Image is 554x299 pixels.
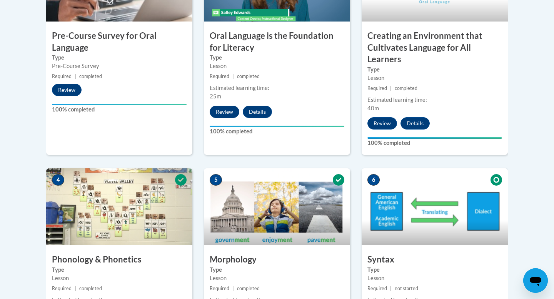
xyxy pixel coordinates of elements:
span: 40m [367,105,379,111]
span: Required [210,73,229,79]
button: Review [210,106,239,118]
span: | [232,73,234,79]
span: completed [237,73,260,79]
div: Lesson [367,274,502,282]
label: Type [367,65,502,74]
img: Course Image [362,168,508,245]
button: Details [400,117,430,130]
img: Course Image [204,168,350,245]
label: Type [52,53,187,62]
span: Required [210,286,229,291]
span: 25m [210,93,221,100]
span: | [390,286,392,291]
span: Required [52,73,72,79]
h3: Syntax [362,254,508,266]
span: | [75,286,76,291]
div: Lesson [210,274,344,282]
label: 100% completed [52,105,187,114]
label: Type [52,266,187,274]
span: completed [79,286,102,291]
label: Type [367,266,502,274]
h3: Phonology & Phonetics [46,254,192,266]
span: completed [237,286,260,291]
button: Details [243,106,272,118]
div: Your progress [52,104,187,105]
h3: Morphology [204,254,350,266]
span: not started [395,286,418,291]
label: Type [210,53,344,62]
span: | [75,73,76,79]
div: Your progress [367,137,502,139]
h3: Oral Language is the Foundation for Literacy [204,30,350,54]
span: 5 [210,174,222,186]
span: | [232,286,234,291]
div: Estimated learning time: [210,84,344,92]
span: | [390,85,392,91]
span: Required [52,286,72,291]
label: 100% completed [210,127,344,136]
span: 4 [52,174,64,186]
h3: Creating an Environment that Cultivates Language for All Learners [362,30,508,65]
span: Required [367,286,387,291]
div: Lesson [210,62,344,70]
div: Lesson [52,274,187,282]
button: Review [367,117,397,130]
label: Type [210,266,344,274]
span: completed [79,73,102,79]
div: Your progress [210,126,344,127]
span: Required [367,85,387,91]
label: 100% completed [367,139,502,147]
div: Lesson [367,74,502,82]
button: Review [52,84,82,96]
img: Course Image [46,168,192,245]
iframe: Button to launch messaging window [523,268,548,293]
span: 6 [367,174,380,186]
div: Estimated learning time: [367,96,502,104]
h3: Pre-Course Survey for Oral Language [46,30,192,54]
div: Pre-Course Survey [52,62,187,70]
span: completed [395,85,417,91]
